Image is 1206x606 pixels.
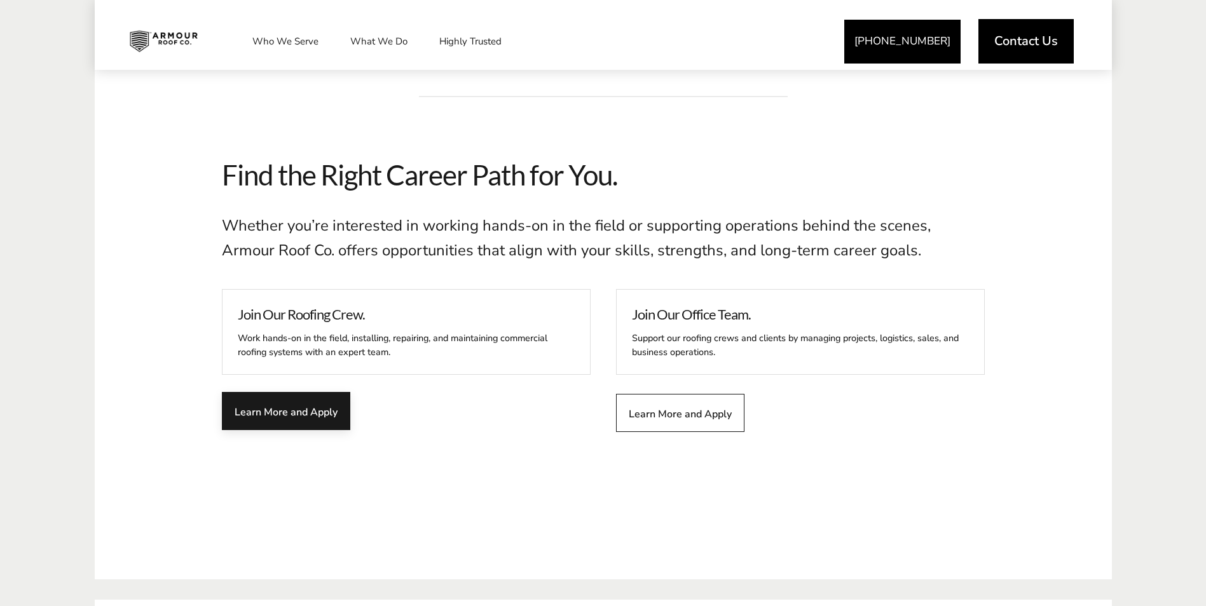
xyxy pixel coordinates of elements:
a: Learn More and Apply [616,394,744,431]
div: Work hands-on in the field, installing, repairing, and maintaining commercial roofing systems wit... [238,325,575,360]
div: Support our roofing crews and clients by managing projects, logistics, sales, and business operat... [632,325,969,360]
img: Industrial and Commercial Roofing Company | Armour Roof Co. [120,25,207,57]
a: Contact Us [978,19,1074,64]
a: Join Our Roofing Crew. [238,306,365,323]
a: Who We Serve [240,25,331,57]
span: Contact Us [994,35,1058,48]
span: Find the Right Career Path for You. [222,158,985,192]
a: Learn More and Apply [222,392,350,429]
a: [PHONE_NUMBER] [844,20,961,64]
span: Learn More and Apply [235,405,338,417]
a: Join Our Office Team. [632,306,751,323]
span: Learn More and Apply [629,407,732,419]
span: Whether you’re interested in working hands-on in the field or supporting operations behind the sc... [222,215,931,260]
a: What We Do [338,25,420,57]
a: Highly Trusted [427,25,514,57]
